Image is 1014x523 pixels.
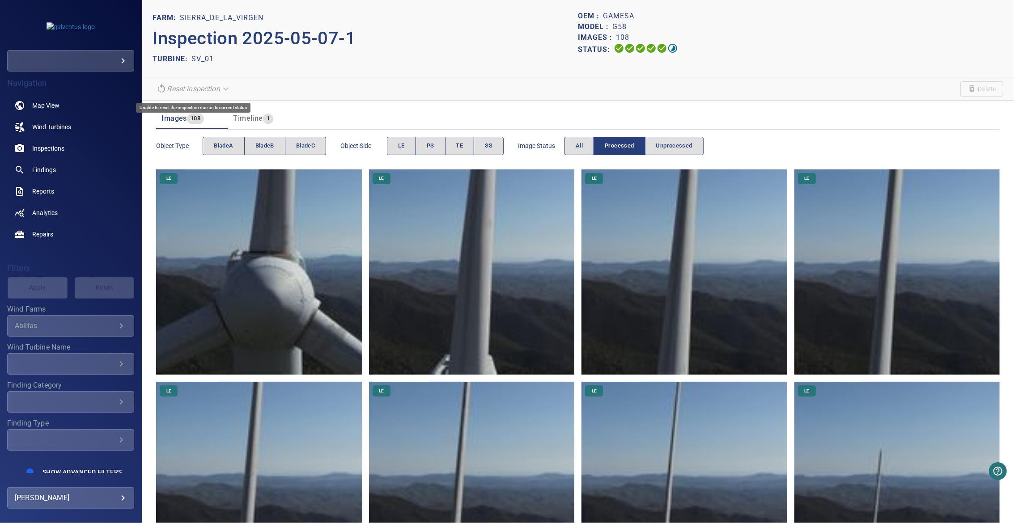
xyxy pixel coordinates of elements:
span: bladeC [296,141,315,151]
span: LE [161,388,177,394]
span: PS [427,141,434,151]
a: map noActive [7,95,134,116]
span: bladeA [214,141,233,151]
span: LE [373,175,389,181]
span: Inspections [32,144,64,153]
span: Unable to delete the inspection due to its current status [960,81,1003,97]
span: Show Advanced Filters [42,468,122,476]
label: Wind Farms [7,306,134,313]
div: objectType [203,137,326,155]
span: Object Side [340,141,387,150]
p: Model : [578,21,612,32]
button: Unprocessed [645,137,704,155]
span: Timeline [233,114,263,122]
div: Finding Category [7,391,134,413]
span: LE [586,388,602,394]
span: Images [161,114,187,122]
span: Processed [605,141,634,151]
button: All [564,137,594,155]
p: G58 [612,21,627,32]
a: analytics noActive [7,202,134,224]
button: SS [474,137,504,155]
div: Reset inspection [153,81,234,97]
a: repairs noActive [7,224,134,245]
label: Finding Category [7,382,134,389]
p: Images : [578,32,616,43]
p: FARM: [153,13,180,23]
span: Map View [32,101,59,110]
div: Ablitas [15,321,116,330]
span: LE [586,175,602,181]
span: Wind Turbines [32,122,71,131]
p: Status: [578,43,614,56]
a: windturbines noActive [7,116,134,138]
span: LE [161,175,177,181]
p: SV_01 [191,54,214,64]
span: All [576,141,583,151]
span: Object type [156,141,203,150]
div: galventus [7,50,134,72]
a: inspections noActive [7,138,134,159]
svg: ML Processing 100% [646,43,657,54]
span: Findings [32,165,56,174]
p: 108 [616,32,629,43]
em: Reset inspection [167,84,220,93]
button: PS [416,137,445,155]
button: Show Advanced Filters [37,465,127,479]
button: bladeB [244,137,285,155]
button: bladeC [285,137,326,155]
p: Gamesa [603,11,634,21]
span: SS [485,141,492,151]
button: bladeA [203,137,244,155]
button: LE [387,137,416,155]
span: LE [799,175,815,181]
svg: Classification 94% [667,43,678,54]
span: LE [398,141,405,151]
h4: Filters [7,264,134,273]
label: Wind Turbine Name [7,344,134,351]
a: findings noActive [7,159,134,181]
div: imageStatus [564,137,704,155]
span: Reports [32,187,54,196]
button: Processed [594,137,645,155]
div: [PERSON_NAME] [15,491,127,505]
svg: Uploading 100% [614,43,624,54]
span: LE [799,388,815,394]
img: galventus-logo [47,22,95,31]
svg: Matching 100% [657,43,667,54]
label: Finding Type [7,420,134,427]
span: Repairs [32,230,53,239]
div: objectSide [387,137,504,155]
p: OEM : [578,11,603,21]
span: 108 [187,114,204,124]
h4: Navigation [7,79,134,88]
div: Wind Farms [7,315,134,337]
span: Unprocessed [656,141,692,151]
a: reports noActive [7,181,134,202]
span: Analytics [32,208,58,217]
svg: Data Formatted 100% [624,43,635,54]
span: LE [373,388,389,394]
p: Inspection 2025-05-07-1 [153,25,578,52]
span: Image Status [518,141,564,150]
button: TE [445,137,475,155]
span: bladeB [255,141,274,151]
div: Wind Turbine Name [7,353,134,375]
p: TURBINE: [153,54,191,64]
p: Sierra_de_la_Virgen [180,13,263,23]
div: Finding Type [7,429,134,451]
svg: Selecting 100% [635,43,646,54]
span: TE [456,141,463,151]
span: 1 [263,114,273,124]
